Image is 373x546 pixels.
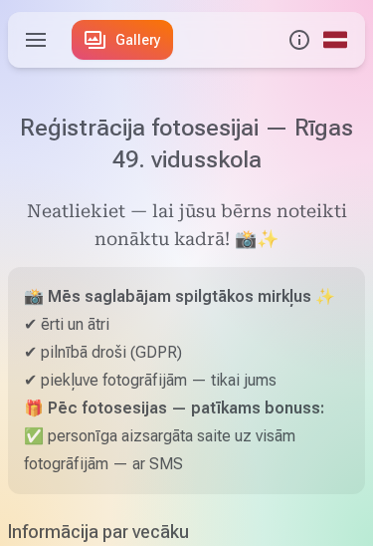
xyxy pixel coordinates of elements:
[24,367,349,395] p: ✔ piekļuve fotogrāfijām — tikai jums
[8,518,365,546] h5: Informācija par vecāku
[24,422,349,478] p: ✅ personīga aizsargāta saite uz visām fotogrāfijām — ar SMS
[24,287,335,306] strong: 📸 Mēs saglabājam spilgtākos mirkļus ✨
[72,20,173,60] a: Gallery
[317,12,353,68] a: Global
[24,399,324,417] strong: 🎁 Pēc fotosesijas — patīkams bonuss:
[24,339,349,367] p: ✔ pilnībā droši (GDPR)
[8,112,365,175] h1: Reģistrācija fotosesijai — Rīgas 49. vidusskola
[281,12,317,68] button: Info
[8,199,365,255] h5: Neatliekiet — lai jūsu bērns noteikti nonāktu kadrā! 📸✨
[24,311,349,339] p: ✔ ērti un ātri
